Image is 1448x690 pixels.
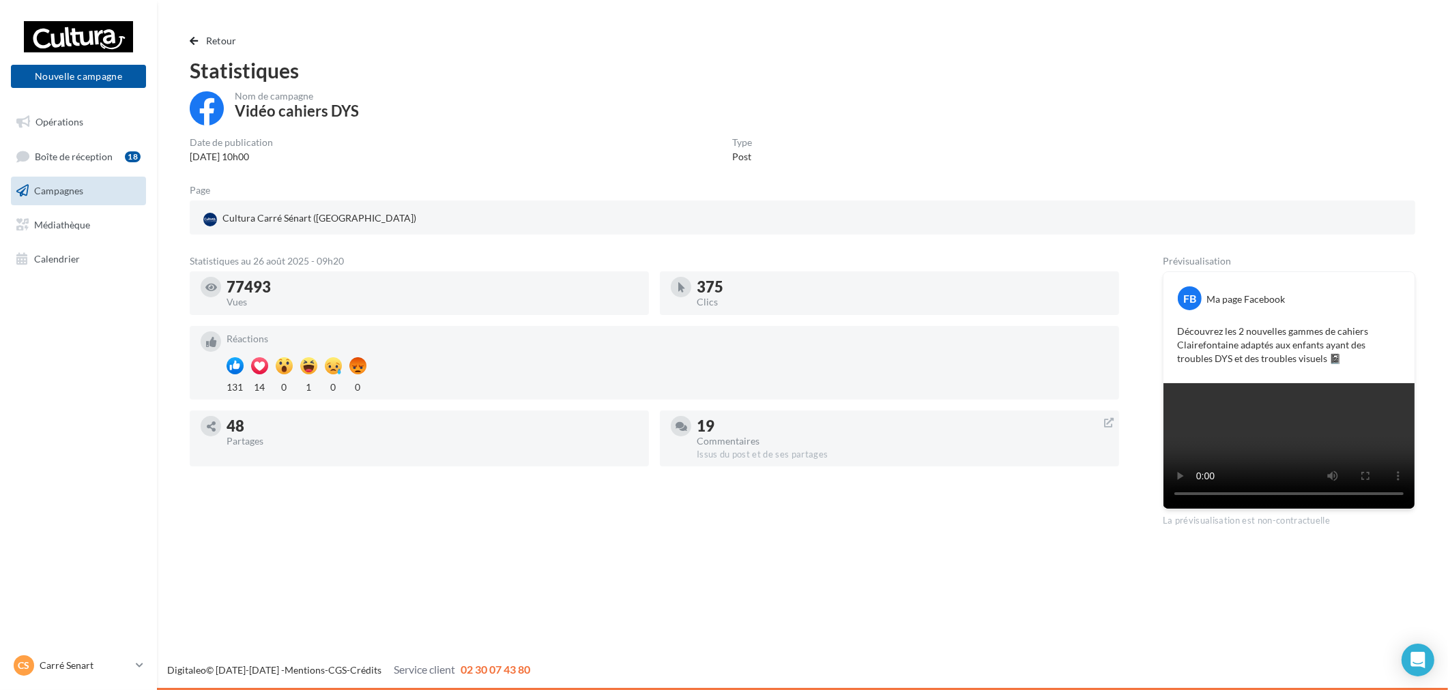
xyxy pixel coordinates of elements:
[40,659,130,672] p: Carré Senart
[167,664,206,676] a: Digitaleo
[11,652,146,678] a: CS Carré Senart
[350,664,381,676] a: Crédits
[1402,644,1434,676] div: Open Intercom Messenger
[328,664,347,676] a: CGS
[276,378,293,394] div: 0
[190,138,273,147] div: Date de publication
[227,334,1108,344] div: Réactions
[227,297,638,307] div: Vues
[167,664,530,676] span: © [DATE]-[DATE] - - -
[461,663,530,676] span: 02 30 07 43 80
[251,378,268,394] div: 14
[18,659,30,672] span: CS
[11,65,146,88] button: Nouvelle campagne
[697,436,1108,446] div: Commentaires
[697,419,1108,434] div: 19
[732,138,752,147] div: Type
[201,209,602,229] a: Cultura Carré Sénart ([GEOGRAPHIC_DATA])
[125,151,141,162] div: 18
[732,150,752,164] div: Post
[35,116,83,127] span: Opérations
[190,185,221,195] div: Page
[8,211,149,239] a: Médiathèque
[349,378,366,394] div: 0
[325,378,342,394] div: 0
[1163,256,1415,266] div: Prévisualisation
[190,256,1119,266] div: Statistiques au 26 août 2025 - 09h20
[190,33,242,49] button: Retour
[1163,509,1415,527] div: La prévisualisation est non-contractuelle
[227,280,638,295] div: 77493
[190,60,1415,80] div: Statistiques
[285,664,325,676] a: Mentions
[34,252,80,264] span: Calendrier
[394,663,455,676] span: Service client
[8,108,149,136] a: Opérations
[190,150,273,164] div: [DATE] 10h00
[235,104,359,119] div: Vidéo cahiers DYS
[34,219,90,230] span: Médiathèque
[1177,325,1401,365] p: Découvrez les 2 nouvelles gammes de cahiers Clairefontaine adaptés aux enfants ayant des troubles...
[206,35,237,46] span: Retour
[235,91,359,101] div: Nom de campagne
[201,209,419,229] div: Cultura Carré Sénart ([GEOGRAPHIC_DATA])
[8,245,149,273] a: Calendrier
[227,419,638,434] div: 48
[34,185,83,196] span: Campagnes
[697,280,1108,295] div: 375
[697,297,1108,307] div: Clics
[35,150,113,162] span: Boîte de réception
[697,449,1108,461] div: Issus du post et de ses partages
[8,177,149,205] a: Campagnes
[227,378,244,394] div: 131
[1206,292,1285,306] div: Ma page Facebook
[300,378,317,394] div: 1
[1178,286,1202,310] div: FB
[227,436,638,446] div: Partages
[8,142,149,171] a: Boîte de réception18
